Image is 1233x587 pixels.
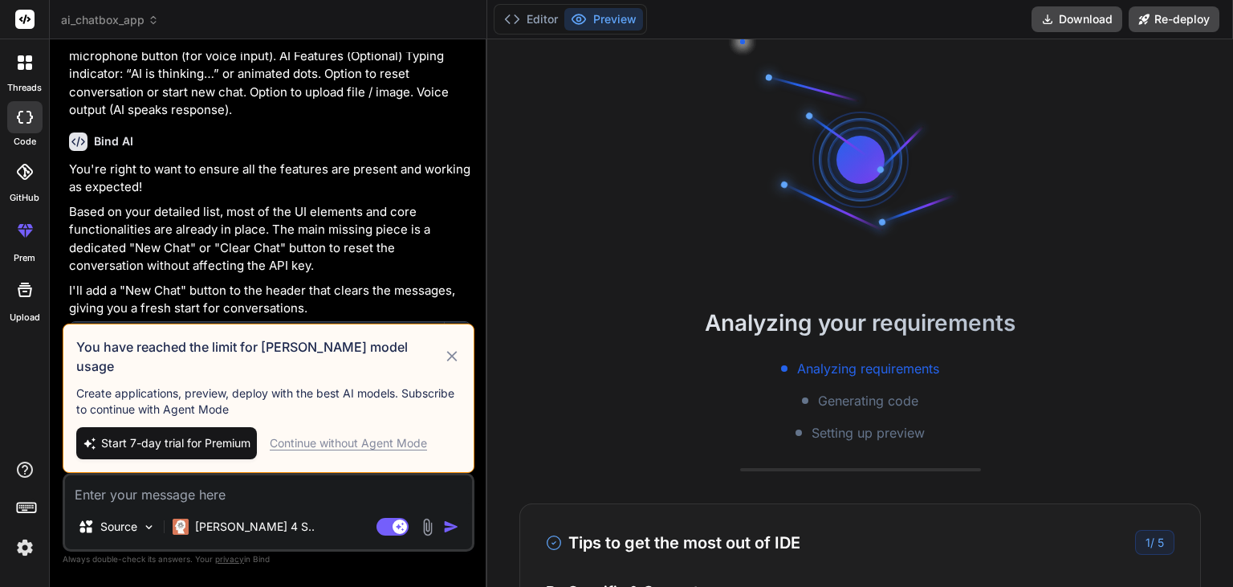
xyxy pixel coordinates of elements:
span: privacy [215,554,244,564]
span: ai_chatbox_app [61,12,159,28]
p: Source [100,519,137,535]
img: Claude 4 Sonnet [173,519,189,535]
p: Create applications, preview, deploy with the best AI models. Subscribe to continue with Agent Mode [76,385,461,418]
p: I'll add a "New Chat" button to the header that clears the messages, giving you a fresh start for... [69,282,471,318]
span: 1 [1146,536,1150,549]
span: Setting up preview [812,423,925,442]
img: Pick Models [142,520,156,534]
span: Generating code [818,391,918,410]
button: AI Chatbox AppClick to open Workbench [70,322,444,375]
span: Start 7-day trial for Premium [101,435,250,451]
img: icon [443,519,459,535]
button: Preview [564,8,643,31]
label: prem [14,251,35,265]
h3: Tips to get the most out of IDE [546,531,800,555]
button: Re-deploy [1129,6,1219,32]
label: code [14,135,36,149]
img: attachment [418,518,437,536]
h6: Bind AI [94,133,133,149]
label: threads [7,81,42,95]
img: settings [11,534,39,561]
label: Upload [10,311,40,324]
label: GitHub [10,191,39,205]
p: Based on your detailed list, most of the UI elements and core functionalities are already in plac... [69,203,471,275]
button: Editor [498,8,564,31]
button: Download [1032,6,1122,32]
p: You're right to want to ensure all the features are present and working as expected! [69,161,471,197]
span: Analyzing requirements [797,359,939,378]
span: 5 [1158,536,1164,549]
h3: You have reached the limit for [PERSON_NAME] model usage [76,337,443,376]
h2: Analyzing your requirements [487,306,1233,340]
p: [PERSON_NAME] 4 S.. [195,519,315,535]
div: Continue without Agent Mode [270,435,427,451]
div: / [1135,530,1174,555]
button: Start 7-day trial for Premium [76,427,257,459]
p: Always double-check its answers. Your in Bind [63,552,474,567]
